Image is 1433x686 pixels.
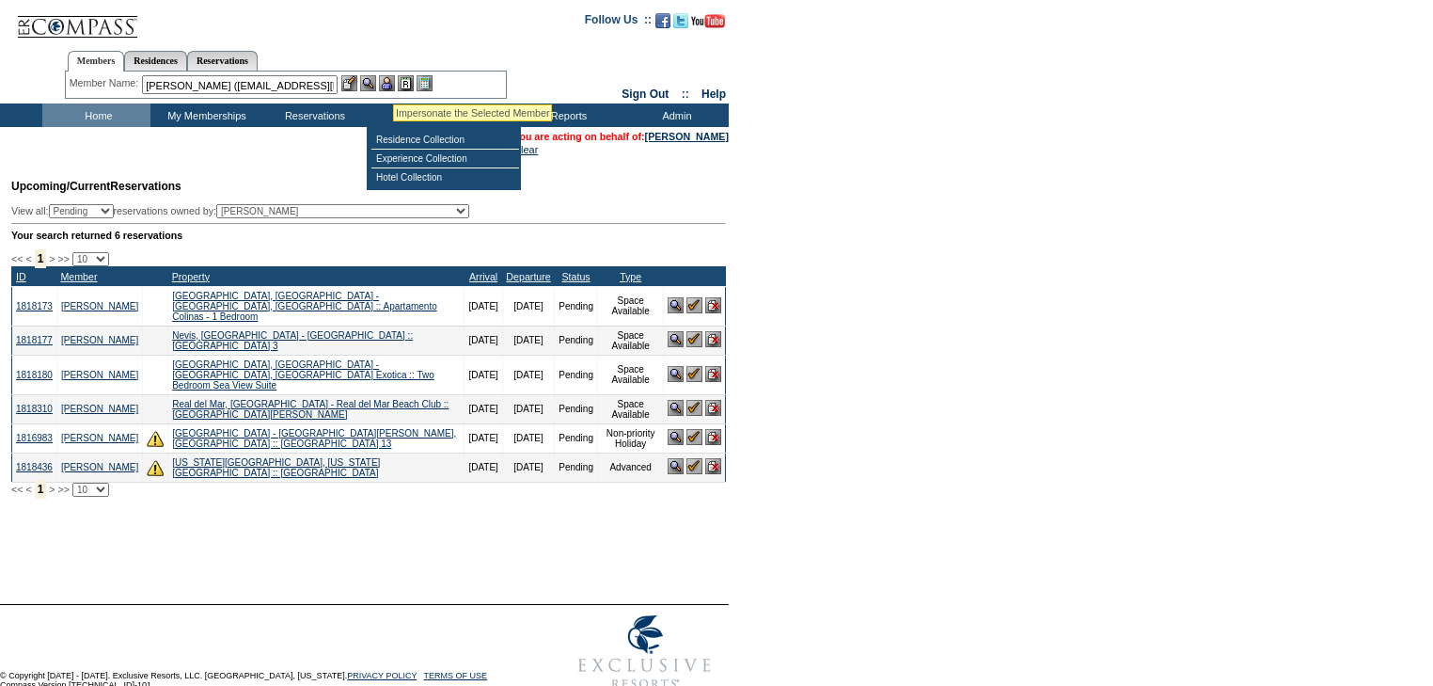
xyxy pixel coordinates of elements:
[172,359,434,391] a: [GEOGRAPHIC_DATA], [GEOGRAPHIC_DATA] - [GEOGRAPHIC_DATA], [GEOGRAPHIC_DATA] Exotica :: Two Bedroo...
[502,326,554,355] td: [DATE]
[645,131,729,142] a: [PERSON_NAME]
[465,355,502,394] td: [DATE]
[686,429,702,445] img: Confirm Reservation
[506,271,550,282] a: Departure
[555,326,598,355] td: Pending
[11,484,23,495] span: <<
[585,11,652,34] td: Follow Us ::
[686,400,702,416] img: Confirm Reservation
[396,107,549,119] div: Impersonate the Selected Member
[597,326,663,355] td: Space Available
[25,484,31,495] span: <
[417,75,433,91] img: b_calculator.gif
[371,131,519,150] td: Residence Collection
[502,355,554,394] td: [DATE]
[35,480,47,499] span: 1
[259,104,367,127] td: Reservations
[686,297,702,313] img: Confirm Reservation
[61,335,138,345] a: [PERSON_NAME]
[61,404,138,414] a: [PERSON_NAME]
[11,230,726,241] div: Your search returned 6 reservations
[691,14,725,28] img: Subscribe to our YouTube Channel
[42,104,150,127] td: Home
[668,458,684,474] img: View Reservation
[16,301,53,311] a: 1818173
[686,458,702,474] img: Confirm Reservation
[502,423,554,453] td: [DATE]
[512,104,621,127] td: Reports
[555,423,598,453] td: Pending
[502,453,554,482] td: [DATE]
[682,88,689,101] span: ::
[172,428,456,449] a: [GEOGRAPHIC_DATA] - [GEOGRAPHIC_DATA][PERSON_NAME], [GEOGRAPHIC_DATA] :: [GEOGRAPHIC_DATA] 13
[172,457,380,478] a: [US_STATE][GEOGRAPHIC_DATA], [US_STATE][GEOGRAPHIC_DATA] :: [GEOGRAPHIC_DATA]
[16,404,53,414] a: 1818310
[16,433,53,443] a: 1816983
[465,326,502,355] td: [DATE]
[502,394,554,423] td: [DATE]
[35,249,47,268] span: 1
[561,271,590,282] a: Status
[597,453,663,482] td: Advanced
[379,75,395,91] img: Impersonate
[705,331,721,347] img: Cancel Reservation
[11,180,181,193] span: Reservations
[347,671,417,680] a: PRIVACY POLICY
[25,253,31,264] span: <
[705,429,721,445] img: Cancel Reservation
[668,331,684,347] img: View Reservation
[49,484,55,495] span: >
[371,168,519,186] td: Hotel Collection
[705,366,721,382] img: Cancel Reservation
[147,430,164,447] img: There are insufficient days and/or tokens to cover this reservation
[341,75,357,91] img: b_edit.gif
[597,355,663,394] td: Space Available
[16,335,53,345] a: 1818177
[502,286,554,326] td: [DATE]
[371,150,519,168] td: Experience Collection
[61,370,138,380] a: [PERSON_NAME]
[655,19,670,30] a: Become our fan on Facebook
[555,286,598,326] td: Pending
[172,399,449,420] a: Real del Mar, [GEOGRAPHIC_DATA] - Real del Mar Beach Club :: [GEOGRAPHIC_DATA][PERSON_NAME]
[150,104,259,127] td: My Memberships
[622,88,669,101] a: Sign Out
[555,453,598,482] td: Pending
[11,253,23,264] span: <<
[597,286,663,326] td: Space Available
[16,271,26,282] a: ID
[686,366,702,382] img: Confirm Reservation
[147,459,164,476] img: There are insufficient days and/or tokens to cover this reservation
[597,394,663,423] td: Space Available
[124,51,187,71] a: Residences
[57,484,69,495] span: >>
[424,671,488,680] a: TERMS OF USE
[57,253,69,264] span: >>
[465,394,502,423] td: [DATE]
[621,104,729,127] td: Admin
[686,331,702,347] img: Confirm Reservation
[701,88,726,101] a: Help
[172,291,437,322] a: [GEOGRAPHIC_DATA], [GEOGRAPHIC_DATA] - [GEOGRAPHIC_DATA], [GEOGRAPHIC_DATA] :: Apartamento Colina...
[16,370,53,380] a: 1818180
[465,423,502,453] td: [DATE]
[60,271,97,282] a: Member
[187,51,258,71] a: Reservations
[172,271,210,282] a: Property
[655,13,670,28] img: Become our fan on Facebook
[668,366,684,382] img: View Reservation
[465,286,502,326] td: [DATE]
[465,453,502,482] td: [DATE]
[70,75,142,91] div: Member Name:
[367,104,512,127] td: Vacation Collection
[555,394,598,423] td: Pending
[11,180,110,193] span: Upcoming/Current
[61,433,138,443] a: [PERSON_NAME]
[691,19,725,30] a: Subscribe to our YouTube Channel
[555,355,598,394] td: Pending
[172,330,413,351] a: Nevis, [GEOGRAPHIC_DATA] - [GEOGRAPHIC_DATA] :: [GEOGRAPHIC_DATA] 3
[61,462,138,472] a: [PERSON_NAME]
[513,144,538,155] a: Clear
[668,429,684,445] img: View Reservation
[620,271,641,282] a: Type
